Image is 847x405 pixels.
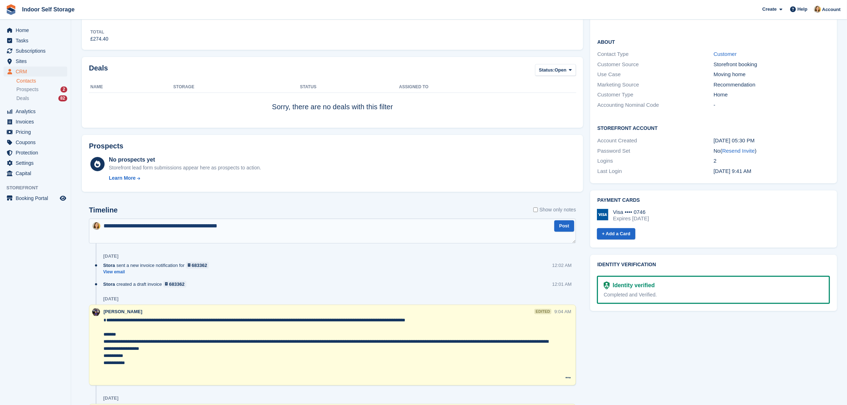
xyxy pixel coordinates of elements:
span: Deals [16,95,29,102]
a: View email [103,269,212,275]
a: Prospects 2 [16,86,67,93]
div: 2 [714,157,830,165]
a: menu [4,127,67,137]
th: Storage [173,81,300,93]
span: Settings [16,158,58,168]
span: Storefront [6,184,71,191]
img: Identity Verification Ready [604,282,610,289]
div: 683362 [192,262,207,269]
span: Prospects [16,86,38,93]
a: Learn More [109,174,261,182]
img: Visa Logo [597,209,608,220]
div: Visa •••• 0746 [613,209,649,215]
div: [DATE] [103,253,118,259]
div: 9:04 AM [554,308,571,315]
div: No [714,147,830,155]
div: 12:02 AM [552,262,572,269]
div: Identity verified [610,281,655,290]
div: Password Set [597,147,714,155]
h2: Payment cards [597,198,830,203]
span: [PERSON_NAME] [104,309,142,314]
div: Storefront lead form submissions appear here as prospects to action. [109,164,261,172]
div: Marketing Source [597,81,714,89]
div: 82 [58,95,67,101]
th: Assigned to [399,81,576,93]
a: + Add a Card [597,228,635,240]
h2: Timeline [89,206,118,214]
span: Create [762,6,777,13]
a: menu [4,117,67,127]
span: Booking Portal [16,193,58,203]
div: Home [714,91,830,99]
span: ( ) [720,148,757,154]
div: - [714,101,830,109]
th: Name [89,81,173,93]
div: Total [90,29,108,35]
div: Moving home [714,70,830,79]
th: Status [300,81,399,93]
a: Customer [714,51,737,57]
div: Customer Source [597,61,714,69]
input: Show only notes [533,206,538,214]
div: [DATE] 05:30 PM [714,137,830,145]
span: Home [16,25,58,35]
span: Help [798,6,808,13]
a: menu [4,25,67,35]
span: Analytics [16,106,58,116]
div: Account Created [597,137,714,145]
div: 2 [60,86,67,93]
span: CRM [16,67,58,77]
img: Sandra Pomeroy [92,308,100,316]
div: sent a new invoice notification for [103,262,212,269]
time: 2025-07-07 08:41:55 UTC [714,168,751,174]
span: Coupons [16,137,58,147]
div: Learn More [109,174,136,182]
span: Tasks [16,36,58,46]
span: Open [555,67,566,74]
a: menu [4,106,67,116]
a: menu [4,193,67,203]
h2: About [597,38,830,45]
div: Accounting Nominal Code [597,101,714,109]
a: menu [4,137,67,147]
span: Stora [103,262,115,269]
img: Emma Higgins [814,6,821,13]
div: created a draft invoice [103,281,190,288]
a: menu [4,56,67,66]
span: Protection [16,148,58,158]
span: Pricing [16,127,58,137]
div: Contact Type [597,50,714,58]
img: Emma Higgins [92,222,100,230]
div: Storefront booking [714,61,830,69]
a: Deals 82 [16,95,67,102]
div: Last Login [597,167,714,175]
div: £274.40 [90,35,108,43]
div: Customer Type [597,91,714,99]
div: No prospects yet [109,156,261,164]
div: [DATE] [103,395,118,401]
a: menu [4,168,67,178]
div: Logins [597,157,714,165]
a: menu [4,158,67,168]
a: 683362 [163,281,186,288]
a: menu [4,46,67,56]
div: [DATE] [103,296,118,302]
h2: Storefront Account [597,124,830,131]
a: Indoor Self Storage [19,4,78,15]
div: Completed and Verified. [604,291,823,299]
span: Capital [16,168,58,178]
a: Resend Invite [722,148,755,154]
span: Sorry, there are no deals with this filter [272,103,393,111]
h2: Identity verification [597,262,830,268]
div: 12:01 AM [552,281,572,288]
label: Show only notes [533,206,576,214]
div: 683362 [169,281,184,288]
a: 683362 [186,262,209,269]
a: menu [4,148,67,158]
a: Contacts [16,78,67,84]
a: menu [4,36,67,46]
img: stora-icon-8386f47178a22dfd0bd8f6a31ec36ba5ce8667c1dd55bd0f319d3a0aa187defe.svg [6,4,16,15]
div: Recommendation [714,81,830,89]
span: Status: [539,67,555,74]
a: Preview store [59,194,67,202]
